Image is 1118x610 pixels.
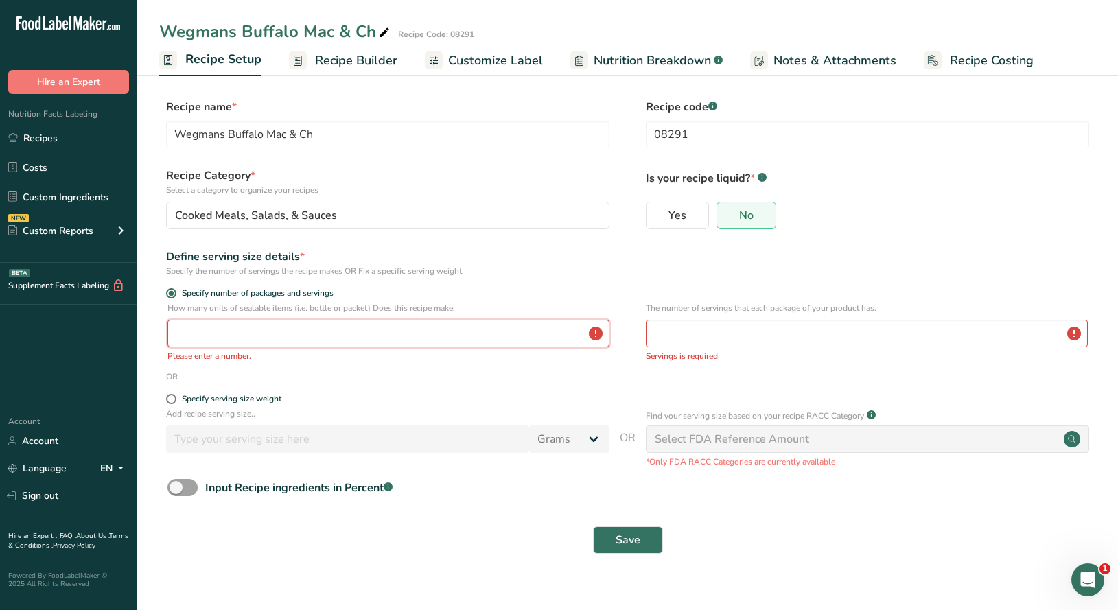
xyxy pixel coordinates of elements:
[166,121,609,148] input: Type your recipe name here
[185,50,261,69] span: Recipe Setup
[166,167,609,196] label: Recipe Category
[593,526,663,554] button: Save
[570,45,723,76] a: Nutrition Breakdown
[100,460,129,477] div: EN
[9,269,30,277] div: BETA
[166,202,609,229] button: Cooked Meals, Salads, & Sauces
[646,99,1089,115] label: Recipe code
[205,480,393,496] div: Input Recipe ingredients in Percent
[620,430,636,468] span: OR
[950,51,1034,70] span: Recipe Costing
[8,456,67,480] a: Language
[448,51,543,70] span: Customize Label
[8,70,129,94] button: Hire an Expert
[166,408,609,420] p: Add recipe serving size..
[646,121,1089,148] input: Type your recipe code here
[8,531,57,541] a: Hire an Expert .
[616,532,640,548] span: Save
[8,531,128,550] a: Terms & Conditions .
[8,224,93,238] div: Custom Reports
[646,350,1088,362] p: Servings is required
[739,209,754,222] span: No
[175,207,337,224] span: Cooked Meals, Salads, & Sauces
[750,45,896,76] a: Notes & Attachments
[398,28,474,40] div: Recipe Code: 08291
[8,214,29,222] div: NEW
[167,350,609,362] p: Please enter a number.
[668,209,686,222] span: Yes
[182,394,281,404] div: Specify serving size weight
[166,265,609,277] div: Specify the number of servings the recipe makes OR Fix a specific serving weight
[60,531,76,541] a: FAQ .
[655,431,809,447] div: Select FDA Reference Amount
[8,572,129,588] div: Powered By FoodLabelMaker © 2025 All Rights Reserved
[594,51,711,70] span: Nutrition Breakdown
[166,425,529,453] input: Type your serving size here
[646,167,1089,187] p: Is your recipe liquid?
[924,45,1034,76] a: Recipe Costing
[315,51,397,70] span: Recipe Builder
[646,410,864,422] p: Find your serving size based on your recipe RACC Category
[425,45,543,76] a: Customize Label
[1099,563,1110,574] span: 1
[773,51,896,70] span: Notes & Attachments
[646,302,1088,314] p: The number of servings that each package of your product has.
[176,288,334,298] span: Specify number of packages and servings
[159,19,393,44] div: Wegmans Buffalo Mac & Ch
[166,184,609,196] p: Select a category to organize your recipes
[646,456,1089,468] p: *Only FDA RACC Categories are currently available
[167,302,609,314] p: How many units of sealable items (i.e. bottle or packet) Does this recipe make.
[166,371,178,383] div: OR
[1071,563,1104,596] iframe: Intercom live chat
[289,45,397,76] a: Recipe Builder
[166,248,609,265] div: Define serving size details
[159,44,261,77] a: Recipe Setup
[76,531,109,541] a: About Us .
[166,99,609,115] label: Recipe name
[53,541,95,550] a: Privacy Policy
